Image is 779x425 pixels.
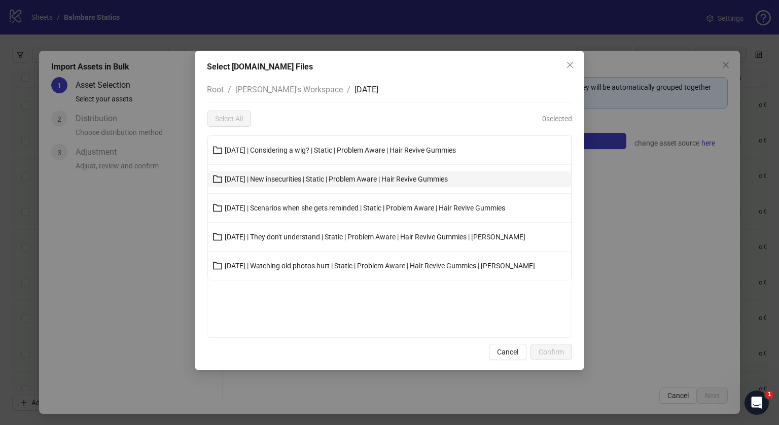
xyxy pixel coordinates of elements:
li: / [228,83,231,96]
span: folder [213,174,223,184]
div: Select [DOMAIN_NAME] Files [207,61,572,73]
span: Root [207,85,224,94]
span: Cancel [497,348,518,356]
span: folder [213,203,223,213]
button: [DATE] | New insecurities | Static | Problem Aware | Hair Revive Gummies [208,171,571,187]
button: Cancel [489,344,526,360]
li: / [347,83,350,96]
button: Close [562,57,578,73]
span: [PERSON_NAME]'s Workspace [235,85,343,94]
span: 1 [765,391,773,399]
button: Select All [207,111,251,127]
span: [DATE] | They don't understand | Static | Problem Aware | Hair Revive Gummies | [PERSON_NAME] [225,233,525,241]
span: folder [213,232,223,242]
span: close [566,61,574,69]
iframe: Intercom live chat [745,391,769,415]
button: [DATE] | They don't understand | Static | Problem Aware | Hair Revive Gummies | [PERSON_NAME] [208,229,571,245]
span: [DATE] | Considering a wig? | Static | Problem Aware | Hair Revive Gummies [225,146,456,154]
span: 0 selected [542,113,572,124]
span: [DATE] | New insecurities | Static | Problem Aware | Hair Revive Gummies [225,175,448,183]
button: [DATE] | Considering a wig? | Static | Problem Aware | Hair Revive Gummies [208,142,571,158]
span: [DATE] | Watching old photos hurt | Static | Problem Aware | Hair Revive Gummies | [PERSON_NAME] [225,262,535,270]
button: [DATE] | Watching old photos hurt | Static | Problem Aware | Hair Revive Gummies | [PERSON_NAME] [208,258,571,274]
span: [DATE] [355,85,378,94]
span: folder [213,145,223,155]
span: [DATE] | Scenarios when she gets reminded | Static | Problem Aware | Hair Revive Gummies [225,204,505,212]
button: Confirm [530,344,572,360]
button: [DATE] | Scenarios when she gets reminded | Static | Problem Aware | Hair Revive Gummies [208,200,571,216]
span: folder [213,261,223,271]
